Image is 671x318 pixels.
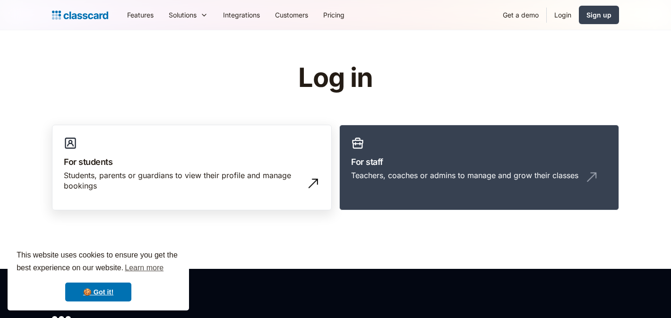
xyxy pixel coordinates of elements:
[267,4,316,26] a: Customers
[64,170,301,191] div: Students, parents or guardians to view their profile and manage bookings
[52,9,108,22] a: Logo
[351,155,607,168] h3: For staff
[339,125,619,211] a: For staffTeachers, coaches or admins to manage and grow their classes
[351,170,578,180] div: Teachers, coaches or admins to manage and grow their classes
[161,4,215,26] div: Solutions
[215,4,267,26] a: Integrations
[169,10,197,20] div: Solutions
[495,4,546,26] a: Get a demo
[52,125,332,211] a: For studentsStudents, parents or guardians to view their profile and manage bookings
[120,4,161,26] a: Features
[17,249,180,275] span: This website uses cookies to ensure you get the best experience on our website.
[316,4,352,26] a: Pricing
[8,241,189,310] div: cookieconsent
[64,155,320,168] h3: For students
[123,261,165,275] a: learn more about cookies
[186,63,486,93] h1: Log in
[579,6,619,24] a: Sign up
[586,10,611,20] div: Sign up
[547,4,579,26] a: Login
[65,283,131,301] a: dismiss cookie message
